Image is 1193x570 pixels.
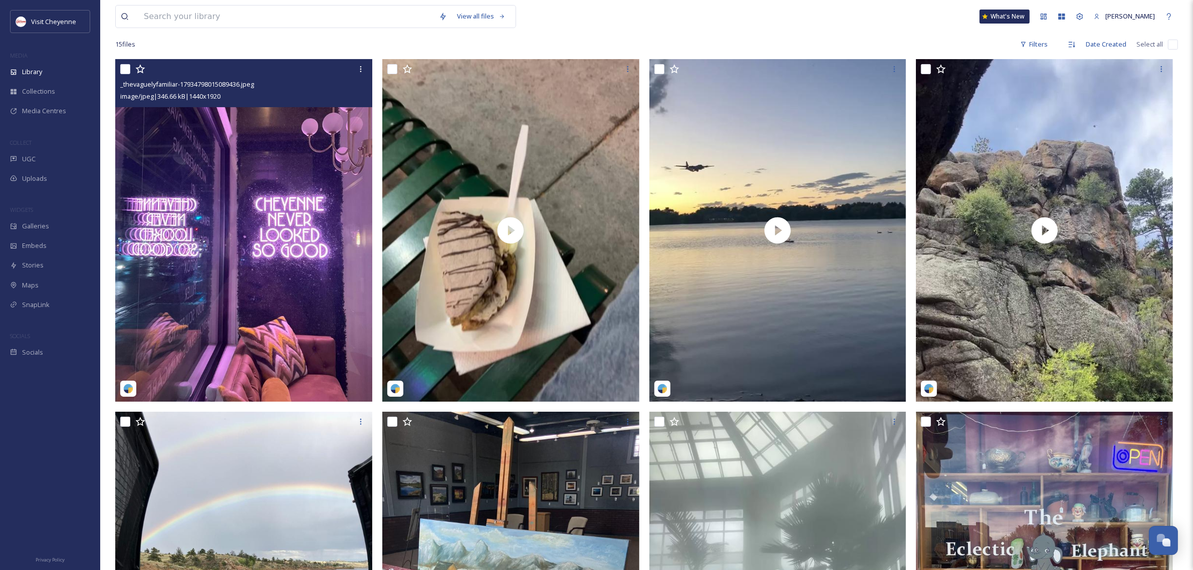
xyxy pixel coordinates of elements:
span: [PERSON_NAME] [1105,12,1155,21]
img: _thevaguelyfamiliar-17934798015089436.jpeg [115,59,372,402]
div: Filters [1015,35,1053,54]
img: visit_cheyenne_logo.jpeg [16,17,26,27]
img: thumbnail [382,59,639,402]
button: Open Chat [1149,526,1178,555]
span: Visit Cheyenne [31,17,76,26]
span: SOCIALS [10,332,30,340]
span: SnapLink [22,300,50,310]
span: Collections [22,87,55,96]
div: Date Created [1081,35,1131,54]
span: Maps [22,280,39,290]
span: Select all [1136,40,1163,49]
span: _thevaguelyfamiliar-17934798015089436.jpeg [120,80,254,89]
span: image/jpeg | 346.66 kB | 1440 x 1920 [120,92,220,101]
span: UGC [22,154,36,164]
a: View all files [452,7,511,26]
img: thumbnail [916,59,1173,402]
a: [PERSON_NAME] [1089,7,1160,26]
a: Privacy Policy [36,553,65,565]
span: Media Centres [22,106,66,116]
span: MEDIA [10,52,28,59]
a: What's New [980,10,1030,24]
img: snapsea-logo.png [123,384,133,394]
span: Galleries [22,221,49,231]
span: WIDGETS [10,206,33,213]
span: Library [22,67,42,77]
span: Privacy Policy [36,556,65,563]
span: Uploads [22,174,47,183]
img: snapsea-logo.png [657,384,667,394]
input: Search your library [139,6,434,28]
span: Embeds [22,241,47,250]
img: snapsea-logo.png [924,384,934,394]
span: Socials [22,348,43,357]
span: Stories [22,260,44,270]
span: COLLECT [10,139,32,146]
span: 15 file s [115,40,135,49]
img: snapsea-logo.png [390,384,400,394]
img: thumbnail [649,59,906,402]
